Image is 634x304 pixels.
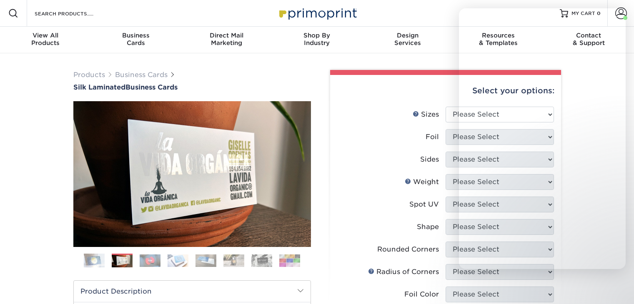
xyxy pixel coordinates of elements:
[362,27,453,53] a: DesignServices
[272,32,362,39] span: Shop By
[195,254,216,267] img: Business Cards 05
[606,276,626,296] iframe: Intercom live chat
[405,177,439,187] div: Weight
[368,267,439,277] div: Radius of Corners
[459,8,626,269] iframe: Intercom live chat
[409,199,439,209] div: Spot UV
[181,32,272,47] div: Marketing
[337,75,554,107] div: Select your options:
[362,32,453,47] div: Services
[168,254,188,267] img: Business Cards 04
[279,254,300,267] img: Business Cards 08
[453,32,543,39] span: Resources
[181,32,272,39] span: Direct Mail
[115,71,168,79] a: Business Cards
[140,254,160,267] img: Business Cards 03
[112,255,133,267] img: Business Cards 02
[404,289,439,299] div: Foil Color
[73,83,125,91] span: Silk Laminated
[272,27,362,53] a: Shop ByIndustry
[74,281,311,302] h2: Product Description
[413,110,439,120] div: Sizes
[90,27,181,53] a: BusinessCards
[417,222,439,232] div: Shape
[272,32,362,47] div: Industry
[362,32,453,39] span: Design
[73,83,311,91] h1: Business Cards
[73,83,311,91] a: Silk LaminatedBusiness Cards
[453,32,543,47] div: & Templates
[377,244,439,254] div: Rounded Corners
[73,71,105,79] a: Products
[453,27,543,53] a: Resources& Templates
[84,250,105,271] img: Business Cards 01
[90,32,181,47] div: Cards
[73,101,311,247] img: Silk Laminated 02
[181,27,272,53] a: Direct MailMarketing
[420,154,439,164] div: Sides
[276,4,359,22] img: Primoprint
[426,132,439,142] div: Foil
[34,8,115,18] input: SEARCH PRODUCTS.....
[251,254,272,267] img: Business Cards 07
[223,254,244,267] img: Business Cards 06
[90,32,181,39] span: Business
